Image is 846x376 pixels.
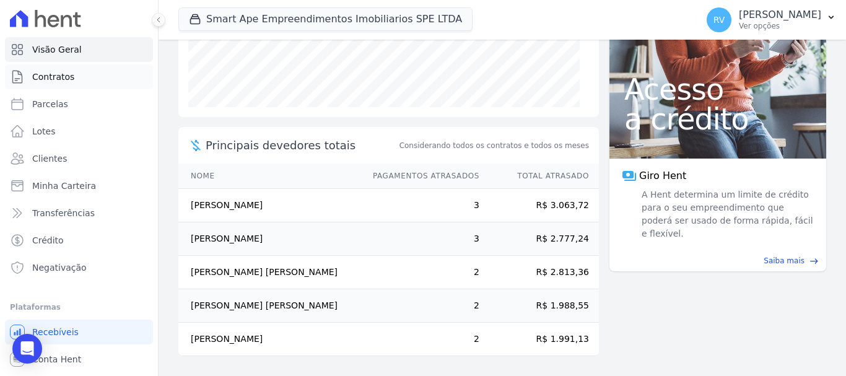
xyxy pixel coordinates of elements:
[5,92,153,116] a: Parcelas
[32,234,64,247] span: Crédito
[361,323,480,356] td: 2
[32,125,56,138] span: Lotes
[639,188,814,240] span: A Hent determina um limite de crédito para o seu empreendimento que poderá ser usado de forma ráp...
[480,189,599,222] td: R$ 3.063,72
[480,289,599,323] td: R$ 1.988,55
[5,119,153,144] a: Lotes
[32,43,82,56] span: Visão Geral
[32,152,67,165] span: Clientes
[617,255,819,266] a: Saiba mais east
[178,323,361,356] td: [PERSON_NAME]
[639,168,686,183] span: Giro Hent
[5,173,153,198] a: Minha Carteira
[32,71,74,83] span: Contratos
[5,37,153,62] a: Visão Geral
[32,207,95,219] span: Transferências
[739,21,821,31] p: Ver opções
[10,300,148,315] div: Plataformas
[361,289,480,323] td: 2
[624,74,811,104] span: Acesso
[5,320,153,344] a: Recebíveis
[480,323,599,356] td: R$ 1.991,13
[713,15,725,24] span: RV
[480,164,599,189] th: Total Atrasado
[32,180,96,192] span: Minha Carteira
[178,7,473,31] button: Smart Ape Empreendimentos Imobiliarios SPE LTDA
[809,256,819,266] span: east
[361,164,480,189] th: Pagamentos Atrasados
[480,256,599,289] td: R$ 2.813,36
[32,261,87,274] span: Negativação
[361,189,480,222] td: 3
[178,164,361,189] th: Nome
[5,64,153,89] a: Contratos
[480,222,599,256] td: R$ 2.777,24
[5,347,153,372] a: Conta Hent
[206,137,397,154] span: Principais devedores totais
[5,255,153,280] a: Negativação
[12,334,42,364] div: Open Intercom Messenger
[361,222,480,256] td: 3
[178,289,361,323] td: [PERSON_NAME] [PERSON_NAME]
[32,98,68,110] span: Parcelas
[739,9,821,21] p: [PERSON_NAME]
[5,228,153,253] a: Crédito
[361,256,480,289] td: 2
[178,189,361,222] td: [PERSON_NAME]
[697,2,846,37] button: RV [PERSON_NAME] Ver opções
[399,140,589,151] span: Considerando todos os contratos e todos os meses
[178,256,361,289] td: [PERSON_NAME] [PERSON_NAME]
[764,255,805,266] span: Saiba mais
[178,222,361,256] td: [PERSON_NAME]
[32,326,79,338] span: Recebíveis
[624,104,811,134] span: a crédito
[5,201,153,225] a: Transferências
[5,146,153,171] a: Clientes
[32,353,81,365] span: Conta Hent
